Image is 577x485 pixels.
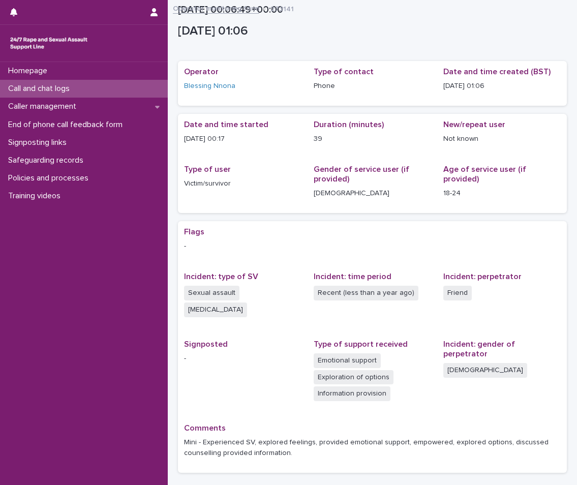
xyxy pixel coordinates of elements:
p: 39 [314,134,431,144]
span: Sexual assault [184,286,239,300]
p: Call and chat logs [4,84,78,94]
p: [DEMOGRAPHIC_DATA] [314,188,431,199]
span: Type of user [184,165,231,173]
span: Age of service user (if provided) [443,165,526,183]
span: Comments [184,424,226,432]
span: Type of support received [314,340,408,348]
span: Date and time created (BST) [443,68,551,76]
p: Phone [314,81,431,92]
span: Gender of service user (if provided) [314,165,409,183]
span: Operator [184,68,219,76]
span: New/repeat user [443,120,505,129]
p: Homepage [4,66,55,76]
span: Incident: type of SV [184,272,258,281]
p: Not known [443,134,561,144]
span: Flags [184,228,204,236]
span: Friend [443,286,472,300]
p: [DATE] 01:06 [443,81,561,92]
span: Incident: gender of perpetrator [443,340,515,358]
p: [DATE] 01:06 [178,24,563,39]
p: Safeguarding records [4,156,92,165]
p: - [184,241,561,252]
span: Incident: perpetrator [443,272,522,281]
span: [DEMOGRAPHIC_DATA] [443,363,527,378]
p: 273141 [270,3,294,14]
span: Date and time started [184,120,268,129]
p: 18-24 [443,188,561,199]
p: Policies and processes [4,173,97,183]
span: Exploration of options [314,370,393,385]
p: Caller management [4,102,84,111]
a: Operator monitoring form [173,2,259,14]
p: End of phone call feedback form [4,120,131,130]
p: Victim/survivor [184,178,301,189]
img: rhQMoQhaT3yELyF149Cw [8,33,89,53]
span: [MEDICAL_DATA] [184,302,247,317]
span: Information provision [314,386,390,401]
a: Blessing Nnona [184,81,235,92]
span: Signposted [184,340,228,348]
p: Training videos [4,191,69,201]
span: Emotional support [314,353,381,368]
p: Mini - Experienced SV, explored feelings, provided emotional support, empowered, explored options... [184,437,561,459]
span: Type of contact [314,68,374,76]
span: Duration (minutes) [314,120,384,129]
p: [DATE] 00:17 [184,134,301,144]
p: - [184,353,301,364]
span: Recent (less than a year ago) [314,286,418,300]
p: Signposting links [4,138,75,147]
span: Incident: time period [314,272,391,281]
